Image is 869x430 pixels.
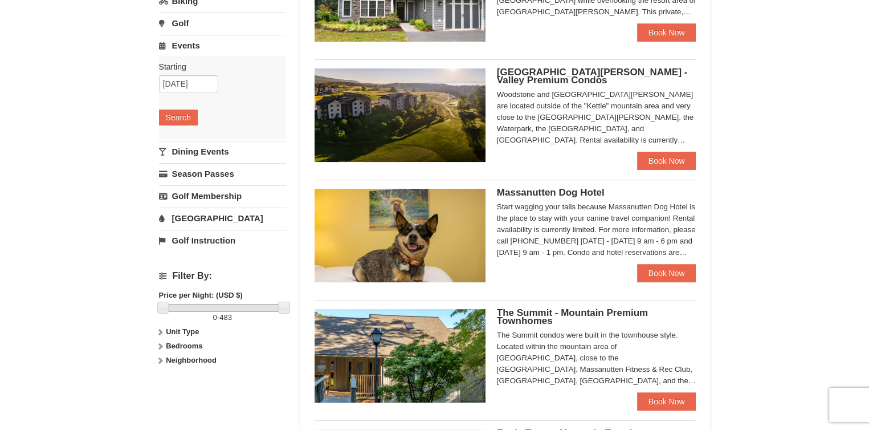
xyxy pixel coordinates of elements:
a: Book Now [637,264,696,282]
a: Golf Instruction [159,230,286,251]
div: The Summit condos were built in the townhouse style. Located within the mountain area of [GEOGRAP... [497,330,696,387]
a: Dining Events [159,141,286,162]
strong: Unit Type [166,327,199,336]
a: [GEOGRAPHIC_DATA] [159,208,286,229]
strong: Neighborhood [166,356,217,364]
img: 19219034-1-0eee7e00.jpg [315,309,486,403]
a: Book Now [637,152,696,170]
span: The Summit - Mountain Premium Townhomes [497,307,648,326]
img: 27428181-5-81c892a3.jpg [315,189,486,282]
label: - [159,312,286,323]
span: 483 [219,313,232,322]
a: Golf [159,13,286,34]
button: Search [159,109,198,125]
label: Starting [159,61,278,72]
img: 19219041-4-ec11c166.jpg [315,68,486,162]
strong: Bedrooms [166,342,202,350]
a: Season Passes [159,163,286,184]
h4: Filter By: [159,271,286,281]
a: Book Now [637,23,696,42]
a: Book Now [637,392,696,411]
strong: Price per Night: (USD $) [159,291,243,299]
a: Events [159,35,286,56]
span: 0 [213,313,217,322]
span: [GEOGRAPHIC_DATA][PERSON_NAME] - Valley Premium Condos [497,67,688,86]
a: Golf Membership [159,185,286,206]
div: Start wagging your tails because Massanutten Dog Hotel is the place to stay with your canine trav... [497,201,696,258]
span: Massanutten Dog Hotel [497,187,605,198]
div: Woodstone and [GEOGRAPHIC_DATA][PERSON_NAME] are located outside of the "Kettle" mountain area an... [497,89,696,146]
